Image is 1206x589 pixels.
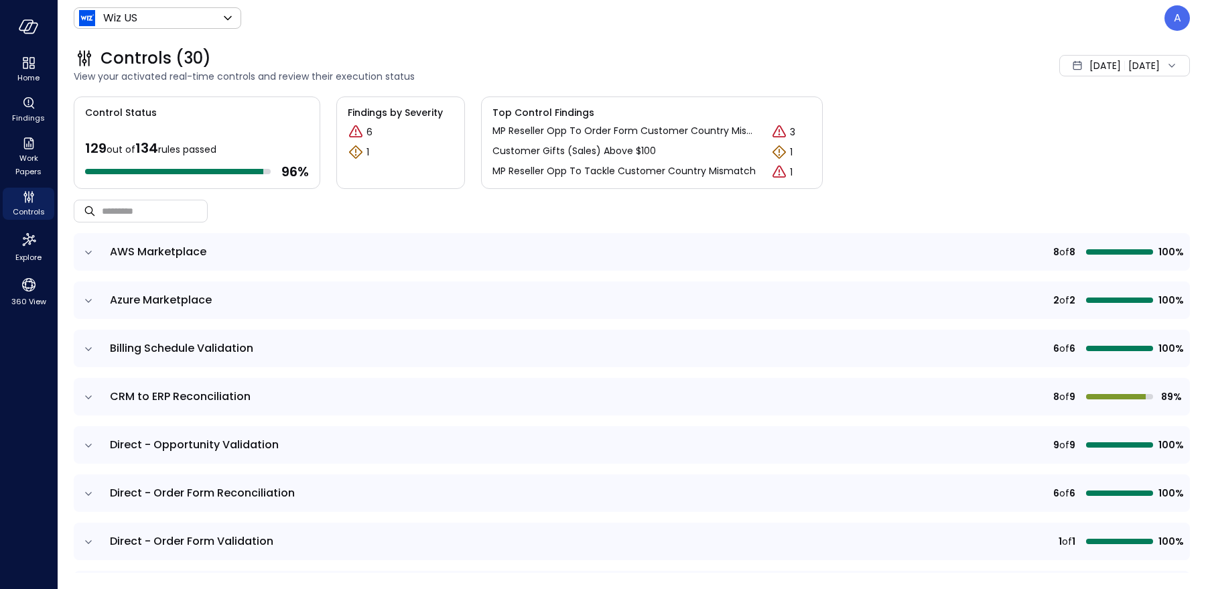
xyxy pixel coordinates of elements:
span: of [1059,293,1069,308]
span: 6 [1069,486,1075,501]
button: expand row [82,487,95,501]
span: 2 [1053,293,1059,308]
span: 6 [1053,486,1059,501]
span: Findings [12,111,45,125]
span: 8 [1053,389,1059,404]
span: of [1059,438,1069,452]
span: View your activated real-time controls and review their execution status [74,69,862,84]
span: 100% [1158,486,1182,501]
span: 96 % [281,163,309,180]
button: expand row [82,294,95,308]
p: A [1174,10,1181,26]
span: 100% [1158,534,1182,549]
div: 360 View [3,273,54,310]
span: Direct - Order Form Validation [110,533,273,549]
button: expand row [82,246,95,259]
p: 1 [790,166,793,180]
p: MP Reseller Opp To Order Form Customer Country Mismatch [492,124,760,140]
div: Controls [3,188,54,220]
span: 360 View [11,295,46,308]
span: Billing Schedule Validation [110,340,253,356]
span: Explore [15,251,42,264]
span: 1 [1059,534,1062,549]
div: Explore [3,228,54,265]
span: Findings by Severity [348,105,454,120]
div: Findings [3,94,54,126]
div: Avi Brandwain [1164,5,1190,31]
span: of [1059,389,1069,404]
span: 100% [1158,293,1182,308]
span: 8 [1069,245,1075,259]
span: 6 [1069,341,1075,356]
div: Warning [771,144,787,160]
button: expand row [82,342,95,356]
span: 100% [1158,245,1182,259]
button: expand row [82,391,95,404]
span: of [1059,245,1069,259]
span: 6 [1053,341,1059,356]
p: Wiz US [103,10,137,26]
span: of [1059,341,1069,356]
p: 3 [790,125,795,139]
p: 1 [366,145,369,159]
span: 9 [1053,438,1059,452]
span: Controls [13,205,45,218]
span: Azure Marketplace [110,292,212,308]
div: Work Papers [3,134,54,180]
span: of [1062,534,1072,549]
span: rules passed [158,143,216,156]
span: Work Papers [8,151,49,178]
button: expand row [82,535,95,549]
span: 89% [1158,389,1182,404]
span: AWS Marketplace [110,244,206,259]
span: CRM to ERP Reconciliation [110,389,251,404]
span: Direct - Order Form Reconciliation [110,485,295,501]
p: Customer Gifts (Sales) Above $100 [492,144,656,160]
span: 1 [1072,534,1075,549]
span: Control Status [74,97,157,120]
span: 134 [135,139,158,157]
span: of [1059,486,1069,501]
div: Critical [348,124,364,140]
span: Direct - Opportunity Validation [110,437,279,452]
span: 9 [1069,389,1075,404]
span: 9 [1069,438,1075,452]
div: Critical [771,164,787,180]
span: 8 [1053,245,1059,259]
span: Top Control Findings [492,105,811,120]
span: 100% [1158,438,1182,452]
span: Home [17,71,40,84]
span: out of [107,143,135,156]
span: Controls (30) [100,48,211,69]
span: 2 [1069,293,1075,308]
p: 1 [790,145,793,159]
img: Icon [79,10,95,26]
span: 100% [1158,341,1182,356]
p: MP Reseller Opp To Tackle Customer Country Mismatch [492,164,756,180]
div: Critical [771,124,787,140]
div: Warning [348,144,364,160]
p: 6 [366,125,373,139]
div: Home [3,54,54,86]
span: [DATE] [1089,58,1121,73]
button: expand row [82,439,95,452]
span: 129 [85,139,107,157]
